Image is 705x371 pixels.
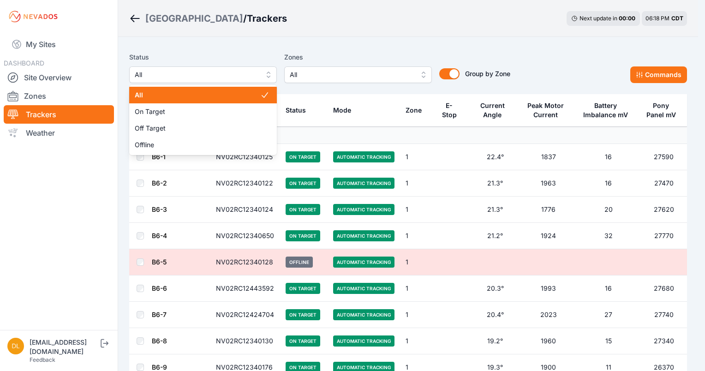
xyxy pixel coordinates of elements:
span: Off Target [135,124,260,133]
span: Offline [135,140,260,150]
button: All [129,66,277,83]
div: All [129,85,277,155]
span: All [135,69,258,80]
span: All [135,90,260,100]
span: On Target [135,107,260,116]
